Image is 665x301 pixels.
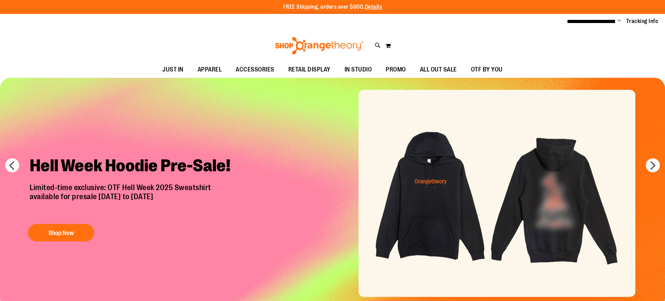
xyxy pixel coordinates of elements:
[345,62,372,77] span: IN STUDIO
[24,183,243,217] p: Limited-time exclusive: OTF Hell Week 2025 Sweatshirt available for presale [DATE] to [DATE]
[24,150,243,183] h2: Hell Week Hoodie Pre-Sale!
[198,62,222,77] span: APPAREL
[420,62,457,77] span: ALL OUT SALE
[618,18,621,25] button: Account menu
[386,62,406,77] span: PROMO
[471,62,503,77] span: OTF BY YOU
[162,62,184,77] span: JUST IN
[24,150,243,245] a: Hell Week Hoodie Pre-Sale! Limited-time exclusive: OTF Hell Week 2025 Sweatshirtavailable for pre...
[626,17,658,25] a: Tracking Info
[236,62,274,77] span: ACCESSORIES
[274,37,364,54] img: Shop Orangetheory
[646,158,660,172] button: next
[5,158,19,172] button: prev
[28,224,94,241] button: Shop Now
[288,62,331,77] span: RETAIL DISPLAY
[283,3,382,11] p: FREE Shipping, orders over $600.
[365,4,382,10] a: Details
